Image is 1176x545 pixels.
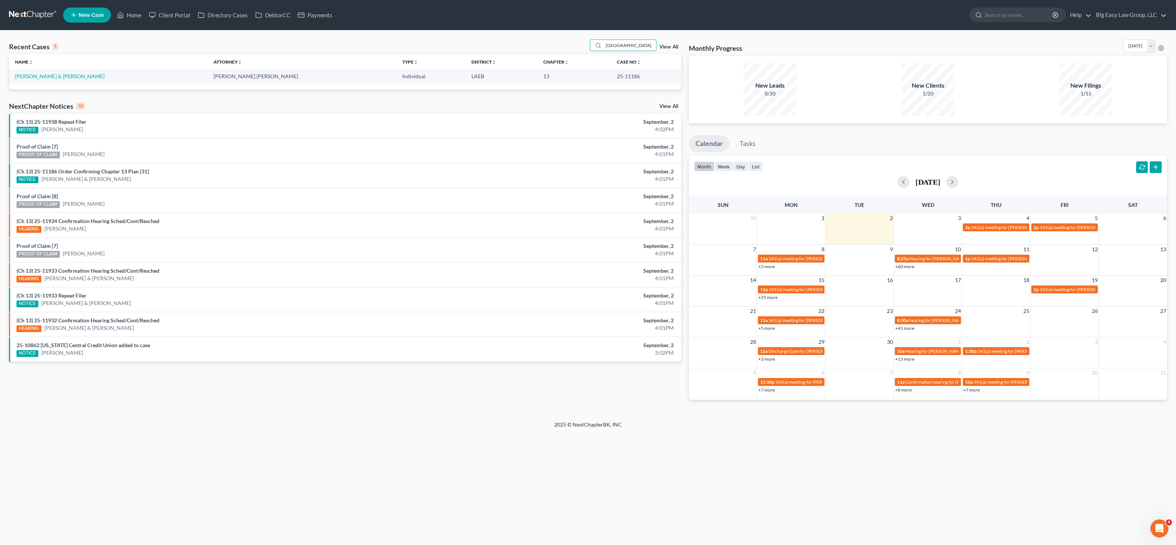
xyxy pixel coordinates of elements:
[17,325,41,332] div: HEARING
[895,356,914,362] a: +13 more
[902,81,954,90] div: New Clients
[749,307,757,316] span: 21
[957,214,962,223] span: 3
[1026,337,1030,346] span: 2
[17,193,58,199] a: Proof of Claim [8]
[957,368,962,377] span: 8
[17,317,159,323] a: (Ch 13) 25-11932 Confirmation Hearing Sched/Cont/Resched
[957,337,962,346] span: 1
[17,152,60,158] div: PROOF OF CLAIM
[855,202,864,208] span: Tue
[1059,90,1112,97] div: 1/15
[954,307,962,316] span: 24
[537,69,611,83] td: 13
[9,42,58,51] div: Recent Cases
[17,251,60,258] div: PROOF OF CLAIM
[905,348,964,354] span: Hearing for [PERSON_NAME]
[760,348,768,354] span: 12a
[465,69,538,83] td: LAEB
[564,60,569,65] i: unfold_more
[460,225,674,232] div: 4:01PM
[17,342,150,348] a: 25-10862 [US_STATE] Central Credit Union added to case
[402,59,418,65] a: Typeunfold_more
[760,317,768,323] span: 11a
[17,350,38,357] div: NOTICE
[41,175,131,183] a: [PERSON_NAME] & [PERSON_NAME]
[460,193,674,200] div: September, 2
[460,143,674,150] div: September, 2
[1159,307,1167,316] span: 27
[768,348,841,354] span: Discharge Date for [PERSON_NAME]
[889,368,894,377] span: 7
[821,368,825,377] span: 6
[991,202,1002,208] span: Thu
[1091,245,1099,254] span: 12
[954,276,962,285] span: 17
[17,201,60,208] div: PROOF OF CLAIM
[63,250,105,257] a: [PERSON_NAME]
[603,40,656,51] input: Search by name...
[1034,287,1039,292] span: 2p
[758,387,775,393] a: +7 more
[902,90,954,97] div: 1/20
[460,217,674,225] div: September, 2
[460,342,674,349] div: September, 2
[1026,368,1030,377] span: 9
[79,12,104,18] span: New Case
[44,225,86,232] a: [PERSON_NAME]
[963,387,980,393] a: +7 more
[617,59,641,65] a: Case Nounfold_more
[17,243,58,249] a: Proof of Claim [7]
[744,90,796,97] div: 0/20
[971,225,1044,230] span: 341(a) meeting for [PERSON_NAME]
[145,8,194,22] a: Client Portal
[886,276,894,285] span: 16
[460,317,674,324] div: September, 2
[17,143,58,150] a: Proof of Claim [7]
[492,60,496,65] i: unfold_more
[915,178,940,186] h2: [DATE]
[689,135,729,152] a: Calendar
[1091,307,1099,316] span: 26
[909,317,967,323] span: hearing for [PERSON_NAME]
[460,118,674,126] div: September, 2
[895,387,912,393] a: +8 more
[194,8,252,22] a: Directory Cases
[689,44,742,53] h3: Monthly Progress
[973,379,1086,385] span: 341(a) meeting for [PERSON_NAME] & [PERSON_NAME]
[1159,368,1167,377] span: 11
[922,202,934,208] span: Wed
[718,202,729,208] span: Sun
[886,307,894,316] span: 23
[659,104,678,109] a: View All
[977,348,1050,354] span: 341(a) meeting for [PERSON_NAME]
[1023,307,1030,316] span: 25
[768,317,841,323] span: 341(a) meeting for [PERSON_NAME]
[396,69,465,83] td: Individual
[889,245,894,254] span: 9
[905,379,991,385] span: Confirmation hearing for [PERSON_NAME]
[53,43,58,50] div: 1
[15,73,105,79] a: [PERSON_NAME] & [PERSON_NAME]
[752,245,757,254] span: 7
[897,348,905,354] span: 10a
[17,127,38,134] div: NOTICE
[1026,214,1030,223] span: 4
[252,8,294,22] a: DebtorCC
[17,176,38,183] div: NOTICE
[460,292,674,299] div: September, 2
[965,379,973,385] span: 10a
[758,264,775,269] a: +2 more
[471,59,496,65] a: Districtunfold_more
[1162,214,1167,223] span: 6
[76,103,85,109] div: 10
[733,161,749,172] button: day
[760,256,768,261] span: 11a
[971,256,1044,261] span: 341(a) meeting for [PERSON_NAME]
[954,245,962,254] span: 10
[714,161,733,172] button: week
[1166,519,1172,525] span: 4
[965,256,970,261] span: 1p
[44,275,134,282] a: [PERSON_NAME] & [PERSON_NAME]
[636,60,641,65] i: unfold_more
